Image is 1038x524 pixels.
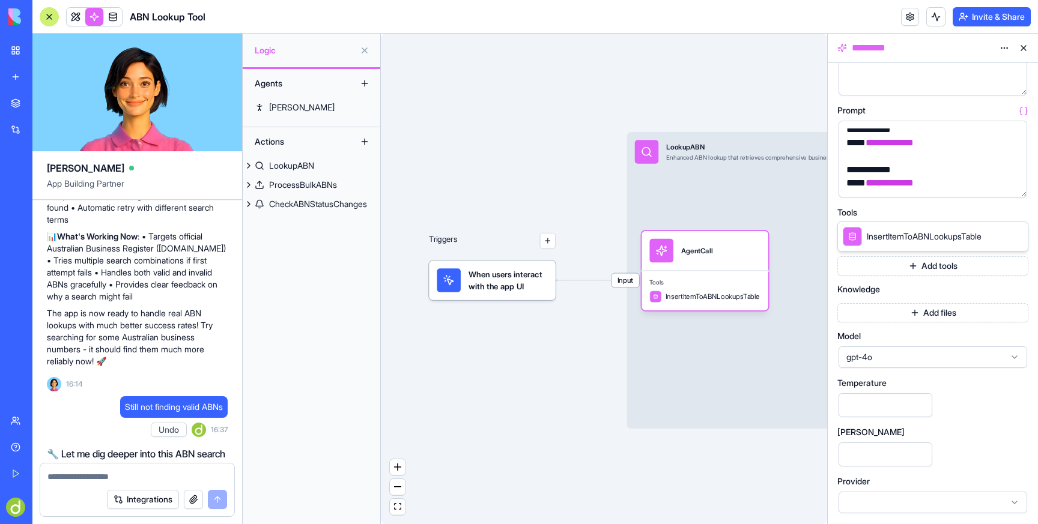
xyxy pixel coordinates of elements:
button: Invite & Share [953,7,1031,26]
h2: 🔧 Let me dig deeper into this ABN search issue! [47,447,228,475]
div: Agents [249,74,345,93]
span: Provider [837,477,870,486]
div: InputLookupABNEnhanced ABN lookup that retrieves comprehensive business information including con... [627,132,1027,429]
div: Triggers [429,201,556,300]
div: Actions [249,132,345,151]
p: 📊 : • Targets official Australian Business Register ([DOMAIN_NAME]) • Tries multiple search combi... [47,230,228,303]
div: [PERSON_NAME] [269,101,335,113]
span: ABN Lookup Tool [130,10,205,24]
a: LookupABN [243,156,380,175]
span: Logic [255,44,355,56]
span: Tools [649,279,760,287]
span: InsertItemToABNLookupsTable [867,230,982,242]
img: ACg8ocKLiuxVlZxYqIFm0sXpc2U2V2xjLcGUMZAI5jTIVym1qABw4lvf=s96-c [6,498,25,517]
a: [PERSON_NAME] [243,98,380,117]
button: Add tools [837,256,1028,276]
button: Integrations [107,490,179,509]
div: LookupABN [269,160,314,172]
img: Ella_00000_wcx2te.png [47,377,61,391]
div: CheckABNStatusChanges [269,198,367,210]
div: LookupABN [666,142,963,151]
span: App Building Partner [47,178,228,199]
button: Undo [151,423,187,437]
span: Tools [837,208,857,217]
div: ProcessBulkABNs [269,179,337,191]
span: When users interact with the app UI [469,268,548,292]
span: Knowledge [837,285,880,294]
button: Add files [837,303,1028,322]
img: ACg8ocKLiuxVlZxYqIFm0sXpc2U2V2xjLcGUMZAI5jTIVym1qABw4lvf=s96-c [192,423,206,437]
a: CheckABNStatusChanges [243,194,380,214]
span: Temperature [837,379,887,387]
div: When users interact with the app UI [429,260,556,300]
span: Prompt [837,106,866,115]
span: gpt-4o [846,351,1005,363]
span: Model [837,332,861,340]
span: Input [612,273,639,287]
img: logo [8,8,83,25]
span: 16:14 [66,379,83,389]
span: [PERSON_NAME] [837,428,905,436]
p: The app is now ready to handle real ABN lookups with much better success rates! Try searching for... [47,307,228,367]
span: [PERSON_NAME] [47,161,124,175]
button: zoom in [390,459,405,475]
p: Triggers [429,233,457,248]
strong: What's Working Now [57,231,138,241]
a: ProcessBulkABNs [243,175,380,194]
button: zoom out [390,479,405,495]
div: AgentCall [681,245,712,255]
button: fit view [390,499,405,515]
span: InsertItemToABNLookupsTable [666,292,760,301]
div: Enhanced ABN lookup that retrieves comprehensive business information including contact details a... [666,154,963,161]
div: AgentCallToolsInsertItemToABNLookupsTable [642,231,768,311]
span: Still not finding valid ABNs [125,401,223,413]
span: 16:37 [211,425,228,435]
